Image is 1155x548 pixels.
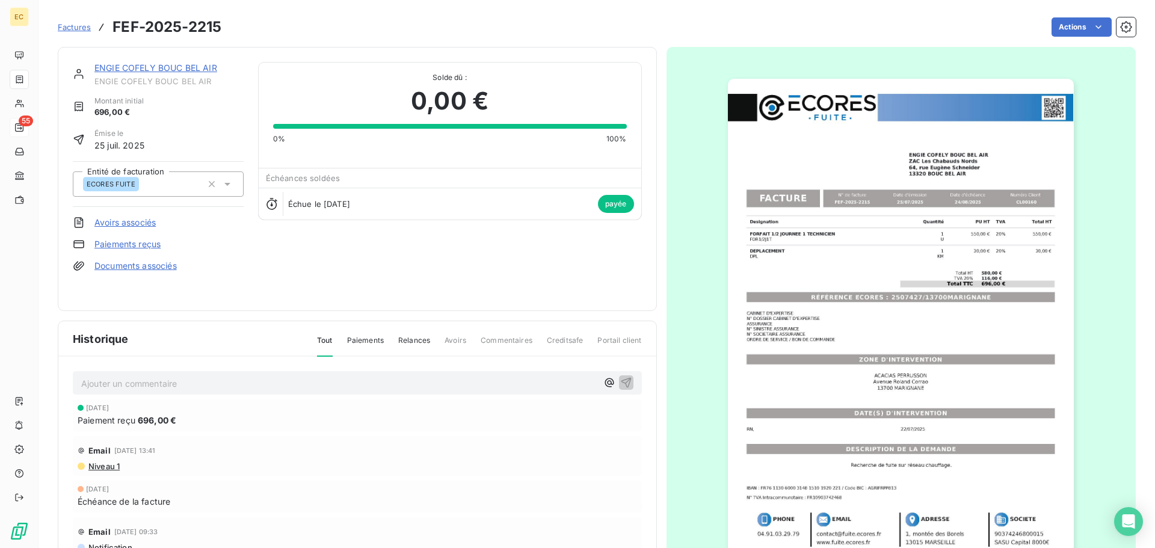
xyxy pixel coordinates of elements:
[94,260,177,272] a: Documents associés
[347,335,384,356] span: Paiements
[547,335,584,356] span: Creditsafe
[88,527,111,537] span: Email
[58,21,91,33] a: Factures
[94,128,144,139] span: Émise le
[1114,507,1143,536] div: Open Intercom Messenger
[58,22,91,32] span: Factures
[86,485,109,493] span: [DATE]
[94,76,244,86] span: ENGIE COFELY BOUC BEL AIR
[288,199,350,209] span: Échue le [DATE]
[398,335,430,356] span: Relances
[19,115,33,126] span: 55
[114,447,156,454] span: [DATE] 13:41
[87,180,135,188] span: ECORES FUITE
[138,414,176,426] span: 696,00 €
[10,522,29,541] img: Logo LeanPay
[273,134,285,144] span: 0%
[94,63,217,73] a: ENGIE COFELY BOUC BEL AIR
[94,106,144,119] span: 696,00 €
[114,528,158,535] span: [DATE] 09:33
[266,173,340,183] span: Échéances soldées
[1052,17,1112,37] button: Actions
[78,414,135,426] span: Paiement reçu
[73,331,129,347] span: Historique
[94,238,161,250] a: Paiements reçus
[10,7,29,26] div: EC
[94,139,144,152] span: 25 juil. 2025
[481,335,532,356] span: Commentaires
[87,461,120,471] span: Niveau 1
[112,16,221,38] h3: FEF-2025-2215
[597,335,641,356] span: Portail client
[94,96,144,106] span: Montant initial
[606,134,627,144] span: 100%
[94,217,156,229] a: Avoirs associés
[86,404,109,411] span: [DATE]
[411,83,488,119] span: 0,00 €
[78,495,170,508] span: Échéance de la facture
[273,72,627,83] span: Solde dû :
[598,195,634,213] span: payée
[317,335,333,357] span: Tout
[445,335,466,356] span: Avoirs
[88,446,111,455] span: Email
